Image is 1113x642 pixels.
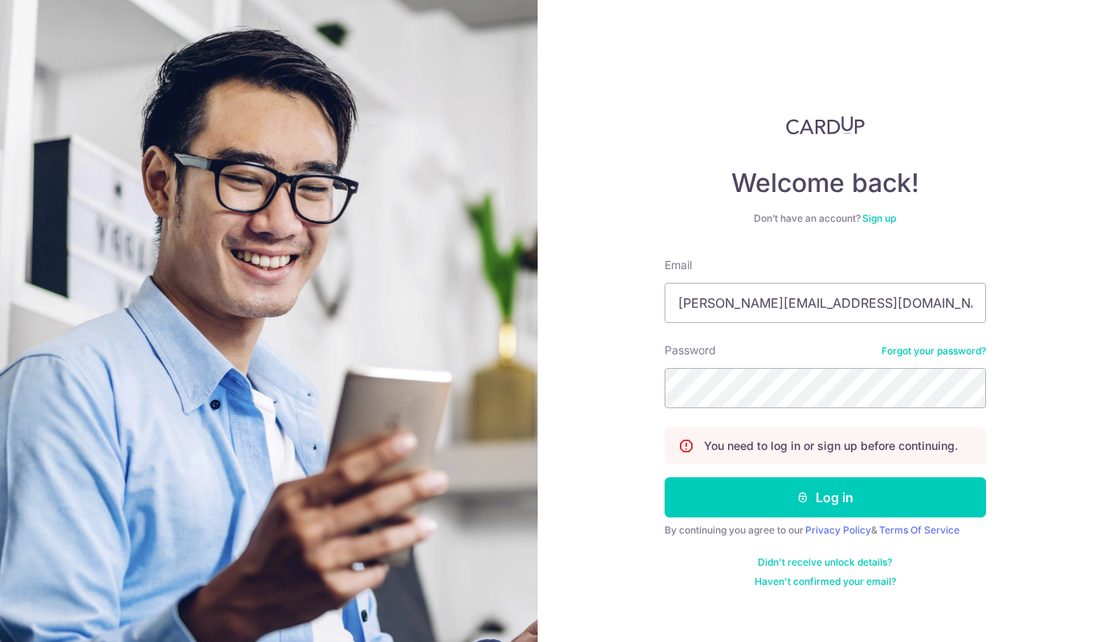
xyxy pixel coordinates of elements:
h4: Welcome back! [665,167,986,199]
a: Didn't receive unlock details? [758,556,892,569]
label: Password [665,342,716,358]
div: Don’t have an account? [665,212,986,225]
a: Terms Of Service [879,524,960,536]
a: Forgot your password? [882,345,986,358]
label: Email [665,257,692,273]
a: Haven't confirmed your email? [755,575,896,588]
input: Enter your Email [665,283,986,323]
button: Log in [665,477,986,517]
img: CardUp Logo [786,116,865,135]
p: You need to log in or sign up before continuing. [704,438,958,454]
a: Privacy Policy [805,524,871,536]
a: Sign up [862,212,896,224]
div: By continuing you agree to our & [665,524,986,537]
